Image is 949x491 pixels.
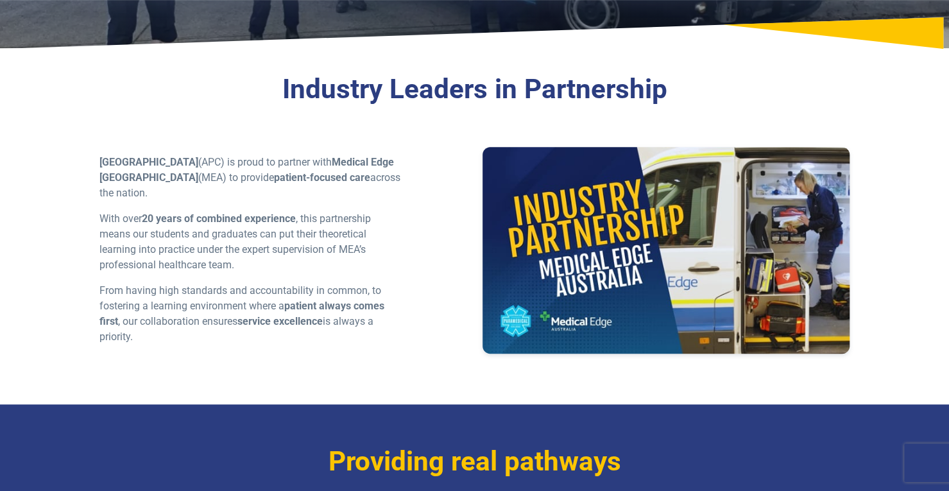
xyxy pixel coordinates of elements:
[142,212,296,225] strong: 20 years of combined experience
[99,156,198,168] strong: [GEOGRAPHIC_DATA]
[274,171,370,184] strong: patient-focused care
[99,445,850,478] h3: Providing real pathways
[99,283,403,345] p: From having high standards and accountability in common, to fostering a learning environment wher...
[99,73,850,106] h3: Industry Leaders in Partnership
[99,155,403,201] p: (APC) is proud to partner with (MEA) to provide across the nation.
[237,315,323,327] strong: service excellence
[99,211,403,273] p: With over , this partnership means our students and graduates can put their theoretical learning ...
[483,147,850,354] iframe: Industry Partnership - Medical Edge Australia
